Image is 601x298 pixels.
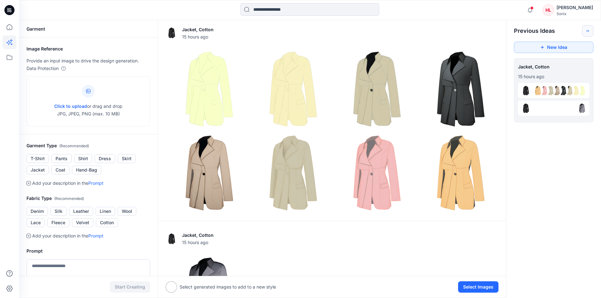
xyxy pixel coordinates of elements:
button: Lace [27,218,45,227]
img: eyJhbGciOiJIUzI1NiIsImtpZCI6IjAiLCJ0eXAiOiJKV1QifQ.eyJkYXRhIjp7InR5cGUiOiJzdG9yYWdlIiwicGF0aCI6Im... [521,103,531,113]
img: 4.png [166,132,247,213]
p: Provide an input image to drive the design generation. [27,57,150,65]
button: Hand-Bag [72,166,101,174]
div: HL [543,4,554,16]
button: Coat [51,166,69,174]
button: Dress [95,154,115,163]
p: Jacket, Cotton [182,26,214,33]
p: Add your description in the [32,232,103,240]
img: 1.png [250,48,331,129]
button: Wool [118,207,136,216]
a: Prompt [88,233,103,238]
button: New Idea [514,42,593,53]
img: 6.png [539,85,549,96]
img: 0.png [166,48,247,129]
h2: Image Reference [27,45,150,53]
h2: Garment Type [27,142,150,150]
img: 5.png [545,85,555,96]
p: Add your description in the [32,179,103,187]
p: Data Protection [27,65,59,72]
p: Select generated images to add to a new style [180,283,276,291]
button: Denim [27,207,48,216]
span: Click to upload [54,103,87,109]
p: Jacket, Cotton [182,231,214,239]
button: Toggle idea bar [582,25,593,37]
span: 15 hours ago [182,239,214,246]
img: 6.png [334,132,415,213]
h2: Fabric Type [27,195,150,202]
img: eyJhbGciOiJIUzI1NiIsImtpZCI6IjAiLCJ0eXAiOiJKV1QifQ.eyJkYXRhIjp7InR5cGUiOiJzdG9yYWdlIiwicGF0aCI6Im... [166,233,177,244]
img: 3.png [417,48,498,129]
img: eyJhbGciOiJIUzI1NiIsImtpZCI6IjAiLCJ0eXAiOiJKV1QifQ.eyJkYXRhIjp7InR5cGUiOiJzdG9yYWdlIiwicGF0aCI6Im... [166,27,177,38]
span: Jacket, Cotton [518,62,589,71]
h2: Previous Ideas [514,27,555,35]
img: 1.png [570,85,580,96]
button: T-Shirt [27,154,49,163]
div: [PERSON_NAME] [557,4,593,11]
button: Select Images [458,281,498,293]
p: or drag and drop JPG, JPEG, PNG (max. 10 MB) [54,102,122,118]
button: Silk [50,207,67,216]
img: 3.png [558,85,568,96]
div: Sonix [557,11,593,16]
span: ( Recommended ) [54,196,84,201]
button: Shirt [74,154,92,163]
img: 0.png [577,103,587,113]
img: 7.png [417,132,498,213]
img: 7.png [533,85,543,96]
p: August 12, 2025 [518,73,589,80]
span: 15 hours ago [182,33,214,40]
button: Cotton [96,218,118,227]
img: 4.png [551,85,562,96]
span: ( Recommended ) [59,143,89,148]
img: 5.png [250,132,331,213]
button: Fleece [47,218,69,227]
img: 0.png [577,85,587,96]
img: eyJhbGciOiJIUzI1NiIsImtpZCI6IjAiLCJ0eXAiOiJKV1QifQ.eyJkYXRhIjp7InR5cGUiOiJzdG9yYWdlIiwicGF0aCI6Im... [521,85,531,96]
button: Skirt [118,154,136,163]
img: 2.png [564,85,574,96]
button: Velvet [72,218,93,227]
button: Leather [69,207,93,216]
button: Jacket [27,166,49,174]
button: Pants [51,154,72,163]
img: 2.png [334,48,415,129]
h2: Prompt [27,247,150,255]
a: Prompt [88,180,103,186]
button: Linen [96,207,115,216]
